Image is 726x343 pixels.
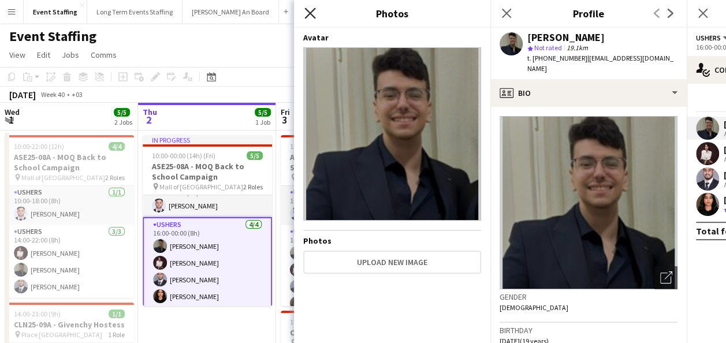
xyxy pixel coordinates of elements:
span: Not rated [534,43,562,52]
app-card-role: Ushers1/110:00-18:00 (8h)[PERSON_NAME] [5,186,134,225]
app-card-role: Ushers3/314:00-22:00 (8h)[PERSON_NAME][PERSON_NAME][PERSON_NAME] [5,225,134,298]
button: Upload new image [303,251,481,274]
span: Mall of [GEOGRAPHIC_DATA] [159,182,243,191]
span: 19.1km [564,43,590,52]
span: Wed [5,107,20,117]
div: [DATE] [9,89,36,100]
div: In progress [143,135,272,144]
h3: ASE25-08A - MOQ Back to School Campaign [5,152,134,173]
app-job-card: In progress10:00-00:00 (14h) (Fri)5/5ASE25-08A - MOQ Back to School Campaign Mall of [GEOGRAPHIC_... [143,135,272,306]
h3: CLN25-09A - Givenchy Hostess [5,319,134,330]
a: Edit [32,47,55,62]
button: Long Term Events Staffing [87,1,183,23]
span: 15:00-00:00 (9h) (Sat) [290,318,352,326]
span: 2 Roles [243,182,263,191]
app-card-role: Ushers1/110:00-18:00 (8h)[PERSON_NAME] [143,178,272,217]
a: Jobs [57,47,84,62]
span: 14:00-23:00 (9h) [14,310,61,318]
span: t. [PHONE_NUMBER] [527,54,587,62]
h3: Photos [294,6,490,21]
a: Comms [86,47,121,62]
span: | [EMAIL_ADDRESS][DOMAIN_NAME] [527,54,673,73]
span: 10:00-00:00 (14h) (Sat) [290,142,356,151]
span: 1 Role [108,330,125,339]
app-card-role: Ushers4/416:00-00:00 (8h)[PERSON_NAME][PERSON_NAME][PERSON_NAME][PERSON_NAME] [281,225,410,315]
span: Comms [91,50,117,60]
img: Crew avatar or photo [500,116,677,289]
h3: CLN25-09A - Givenchy Hostess [281,327,410,338]
button: Event Staffing [24,1,87,23]
h3: Profile [490,6,687,21]
span: 5/5 [247,151,263,160]
button: [PERSON_NAME] An Board [183,1,279,23]
app-job-card: 10:00-00:00 (14h) (Sat)5/5ASE25-08A - MOQ Back to School Campaign Mall of [GEOGRAPHIC_DATA]2 Role... [281,135,410,306]
app-job-card: 10:00-22:00 (12h)4/4ASE25-08A - MOQ Back to School Campaign Mall of [GEOGRAPHIC_DATA]2 RolesUsher... [5,135,134,298]
span: 4/4 [109,142,125,151]
span: Place [GEOGRAPHIC_DATA] [21,330,102,339]
span: 3 [279,113,290,126]
div: 1 Job [255,118,270,126]
h3: ASE25-08A - MOQ Back to School Campaign [281,152,410,173]
span: Edit [37,50,50,60]
span: Mall of [GEOGRAPHIC_DATA] [21,173,105,182]
div: [PERSON_NAME] [527,32,605,43]
span: 2 [141,113,157,126]
h3: Gender [500,292,677,302]
h3: ASE25-08A - MOQ Back to School Campaign [143,161,272,182]
app-card-role: Ushers1/110:00-18:00 (8h)[PERSON_NAME] [281,186,410,225]
h4: Avatar [303,32,481,43]
img: Crew avatar [303,47,481,221]
h3: Birthday [500,325,677,335]
h4: Photos [303,236,481,246]
span: 1 [3,113,20,126]
span: 10:00-22:00 (12h) [14,142,64,151]
span: Ushers [696,33,721,42]
div: Open photos pop-in [654,266,677,289]
span: 5/5 [255,108,271,117]
div: Bio [490,79,687,107]
span: Fri [281,107,290,117]
div: +03 [72,90,83,99]
span: Jobs [62,50,79,60]
span: 5/5 [114,108,130,117]
a: View [5,47,30,62]
div: 2 Jobs [114,118,132,126]
span: Week 40 [38,90,67,99]
h1: Event Staffing [9,28,96,45]
app-card-role: Ushers4/416:00-00:00 (8h)[PERSON_NAME][PERSON_NAME][PERSON_NAME][PERSON_NAME] [143,217,272,309]
span: 10:00-00:00 (14h) (Fri) [152,151,215,160]
span: View [9,50,25,60]
span: 2 Roles [105,173,125,182]
span: [DEMOGRAPHIC_DATA] [500,303,568,312]
span: Thu [143,107,157,117]
span: 1/1 [109,310,125,318]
